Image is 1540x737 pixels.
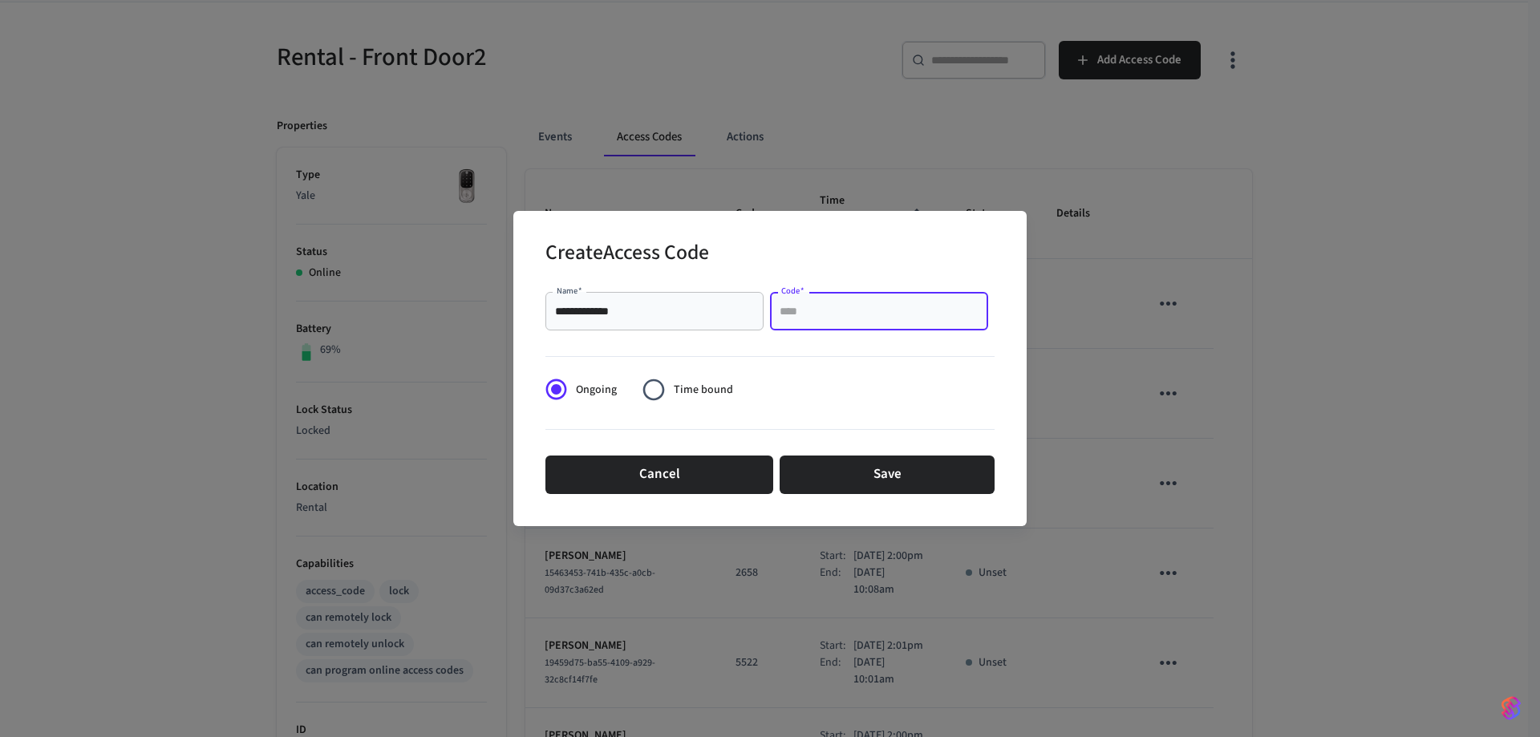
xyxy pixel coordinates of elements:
[545,456,773,494] button: Cancel
[780,456,995,494] button: Save
[781,285,804,297] label: Code
[576,382,617,399] span: Ongoing
[674,382,733,399] span: Time bound
[557,285,582,297] label: Name
[545,230,709,279] h2: Create Access Code
[1501,695,1521,721] img: SeamLogoGradient.69752ec5.svg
